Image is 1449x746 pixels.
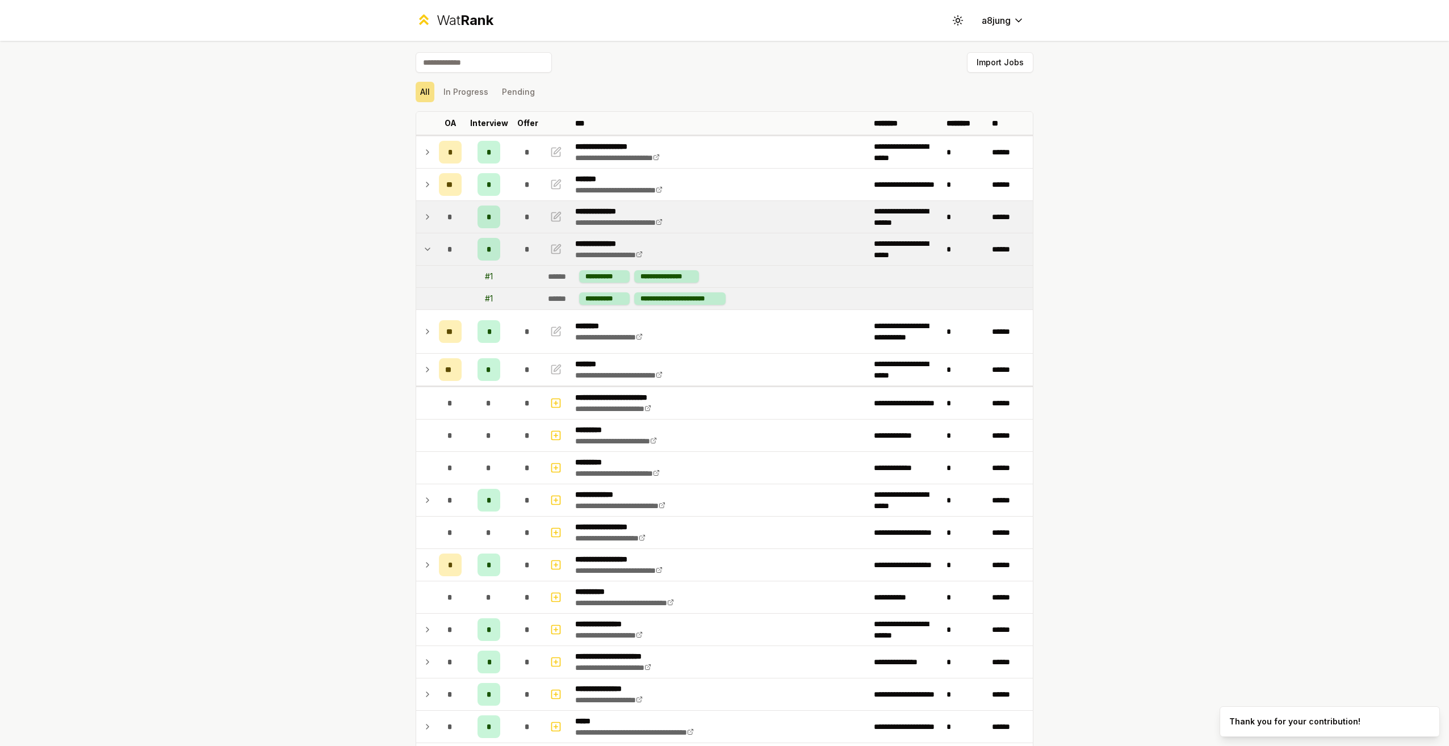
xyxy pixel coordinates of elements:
button: Import Jobs [967,52,1033,73]
button: All [416,82,434,102]
button: Pending [497,82,539,102]
div: # 1 [485,293,493,304]
p: Interview [470,118,508,129]
div: Thank you for your contribution! [1229,716,1360,727]
button: a8jung [973,10,1033,31]
div: Wat [437,11,493,30]
p: OA [445,118,457,129]
span: a8jung [982,14,1011,27]
p: Offer [517,118,538,129]
button: In Progress [439,82,493,102]
a: WatRank [416,11,493,30]
div: # 1 [485,271,493,282]
span: Rank [460,12,493,28]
